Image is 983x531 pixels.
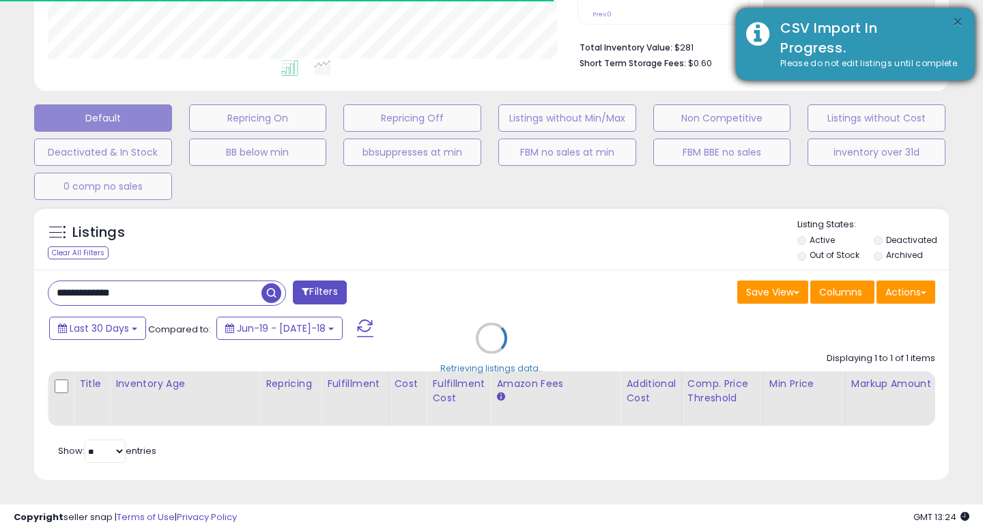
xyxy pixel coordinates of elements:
div: seller snap | | [14,511,237,524]
b: Short Term Storage Fees: [580,57,686,69]
div: Please do not edit listings until complete. [770,57,965,70]
button: Default [34,104,172,132]
div: CSV Import In Progress. [770,18,965,57]
div: Retrieving listings data.. [440,362,543,374]
button: Listings without Cost [808,104,945,132]
button: inventory over 31d [808,139,945,166]
button: 0 comp no sales [34,173,172,200]
a: Privacy Policy [177,511,237,523]
button: FBM no sales at min [498,139,636,166]
button: Listings without Min/Max [498,104,636,132]
span: $0.60 [688,57,712,70]
button: bbsuppresses at min [343,139,481,166]
b: Total Inventory Value: [580,42,672,53]
button: FBM BBE no sales [653,139,791,166]
button: × [952,14,963,31]
button: Repricing On [189,104,327,132]
button: Deactivated & In Stock [34,139,172,166]
small: Prev: 0 [593,10,612,18]
button: Repricing Off [343,104,481,132]
a: Terms of Use [117,511,175,523]
strong: Copyright [14,511,63,523]
button: BB below min [189,139,327,166]
span: 2025-08-18 13:24 GMT [913,511,969,523]
li: $281 [580,38,925,55]
button: Non Competitive [653,104,791,132]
